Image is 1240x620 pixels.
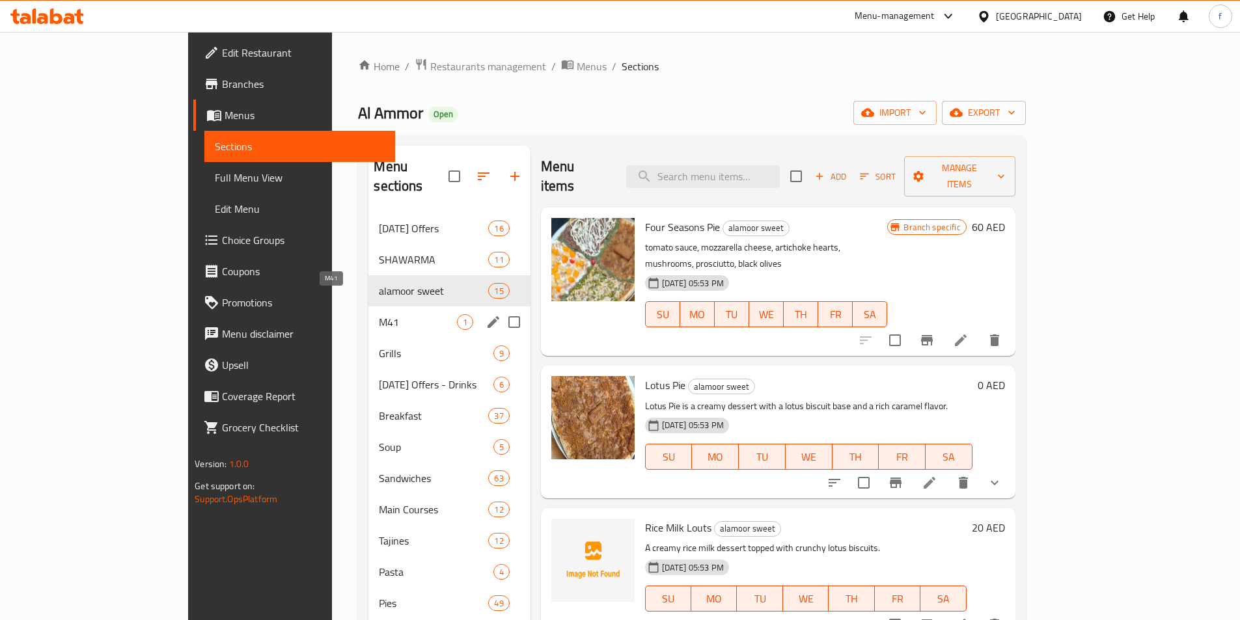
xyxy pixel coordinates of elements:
nav: breadcrumb [358,58,1025,75]
p: Lotus Pie is a creamy dessert with a lotus biscuit base and a rich caramel flavor. [645,398,972,414]
span: 12 [489,535,508,547]
p: A creamy rice milk dessert topped with crunchy lotus biscuits. [645,540,967,556]
span: SHAWARMA [379,252,488,267]
button: show more [979,467,1010,498]
button: import [853,101,937,125]
span: TH [789,305,813,324]
span: SA [931,448,967,466]
img: Rice Milk Louts [551,519,635,602]
div: [DATE] Offers16 [368,213,530,244]
span: TH [834,589,869,608]
span: 12 [489,504,508,516]
div: items [488,595,509,611]
span: WE [788,589,823,608]
div: Main Courses12 [368,494,530,525]
p: tomato sauce, mozzarella cheese, artichoke hearts, mushrooms, prosciutto, black olives [645,239,888,272]
button: SU [645,301,680,327]
li: / [551,59,556,74]
span: alamoor sweet [379,283,488,299]
span: [DATE] Offers - Drinks [379,377,493,392]
span: Breakfast [379,408,488,424]
span: alamoor sweet [723,221,789,236]
div: alamoor sweet [688,379,755,394]
a: Choice Groups [193,224,395,256]
span: Choice Groups [222,232,385,248]
button: SA [920,586,966,612]
span: 15 [489,285,508,297]
a: Upsell [193,349,395,381]
span: Main Courses [379,502,488,517]
span: WE [791,448,827,466]
span: 5 [494,441,509,453]
button: FR [818,301,853,327]
div: Pies49 [368,587,530,619]
span: M41 [379,314,456,330]
span: alamoor sweet [689,379,754,394]
span: Menus [577,59,607,74]
span: Pasta [379,564,493,580]
a: Edit Menu [204,193,395,224]
img: Four Seasons Pie [551,218,635,301]
span: 63 [489,472,508,485]
span: Sections [215,139,385,154]
button: Branch-specific-item [880,467,911,498]
div: items [488,470,509,486]
span: TU [744,448,780,466]
span: Select to update [881,327,909,354]
button: TH [833,444,879,470]
div: alamoor sweet [723,221,790,236]
span: Select to update [850,469,877,496]
span: Sandwiches [379,470,488,486]
button: SU [645,444,693,470]
div: Menu-management [855,8,935,24]
button: edit [484,312,503,332]
span: 37 [489,410,508,422]
button: WE [783,586,829,612]
div: items [457,314,473,330]
span: FR [884,448,920,466]
a: Support.OpsPlatform [195,491,277,507]
span: export [952,105,1015,121]
div: Pies [379,595,488,611]
span: Menus [225,107,385,123]
span: Promotions [222,295,385,310]
a: Coverage Report [193,381,395,412]
div: Pasta4 [368,556,530,587]
button: Manage items [904,156,1015,196]
button: MO [680,301,715,327]
span: Full Menu View [215,170,385,185]
div: Grills [379,345,493,361]
div: Tajines12 [368,525,530,556]
button: SU [645,586,691,612]
div: Ramadan Offers - Drinks [379,377,493,392]
button: FR [875,586,920,612]
button: export [942,101,1026,125]
a: Edit menu item [953,332,969,348]
span: Grocery Checklist [222,420,385,435]
button: sort-choices [819,467,850,498]
button: WE [786,444,833,470]
div: Tajines [379,533,488,548]
span: Upsell [222,357,385,373]
span: Version: [195,455,227,472]
li: / [612,59,616,74]
span: FR [880,589,915,608]
button: WE [749,301,784,327]
span: Sort sections [468,161,499,192]
div: Open [428,107,458,122]
a: Full Menu View [204,162,395,193]
a: Sections [204,131,395,162]
button: TU [739,444,786,470]
span: TU [742,589,777,608]
h6: 0 AED [978,376,1005,394]
a: Edit Restaurant [193,37,395,68]
button: MO [692,444,739,470]
h6: 20 AED [972,519,1005,537]
div: Soup [379,439,493,455]
span: Select all sections [441,163,468,190]
span: Sort [860,169,896,184]
img: Lotus Pie [551,376,635,459]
